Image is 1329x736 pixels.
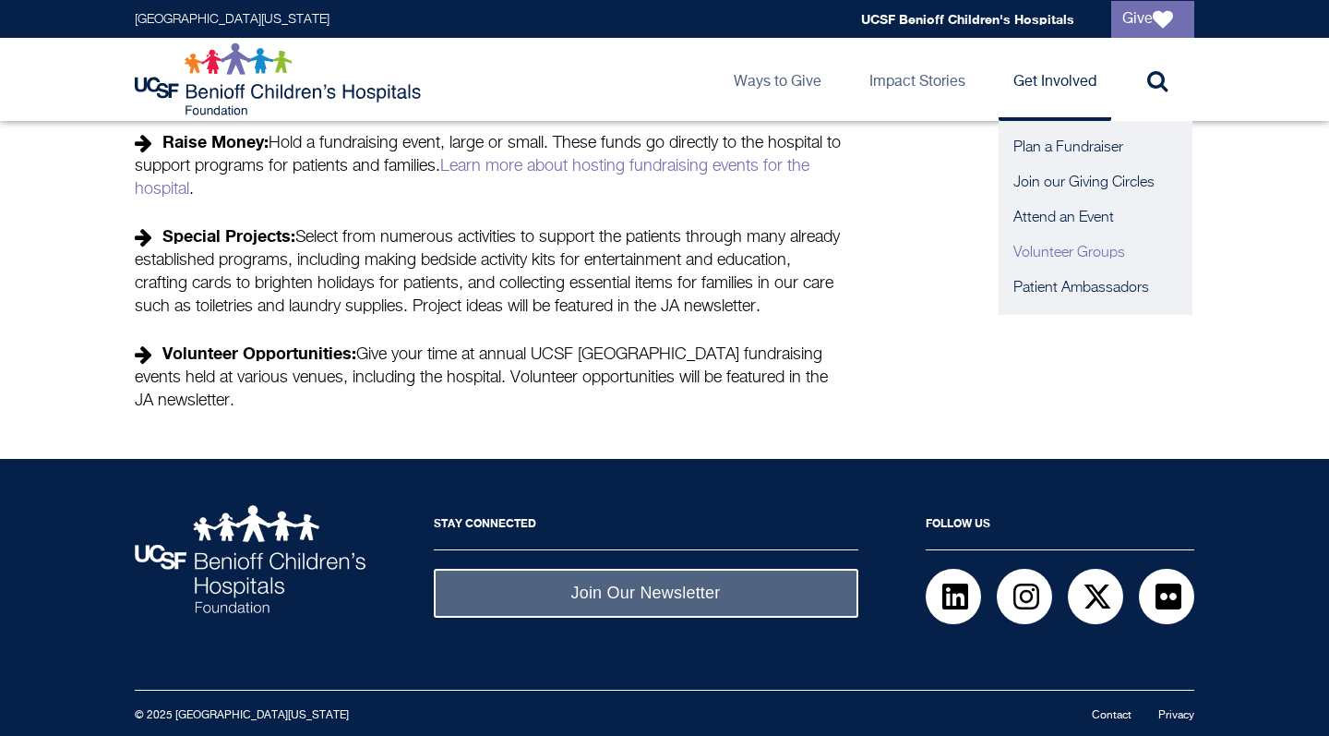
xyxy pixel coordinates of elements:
[1092,710,1131,721] a: Contact
[162,225,295,246] strong: Special Projects:
[999,130,1192,165] a: Plan a Fundraiser
[135,42,425,116] img: Logo for UCSF Benioff Children's Hospitals Foundation
[1111,1,1194,38] a: Give
[1158,710,1194,721] a: Privacy
[861,11,1074,27] a: UCSF Benioff Children's Hospitals
[135,13,329,26] a: [GEOGRAPHIC_DATA][US_STATE]
[999,38,1111,121] a: Get Involved
[162,131,269,151] strong: Raise Money:
[999,271,1192,306] a: Patient Ambassadors
[135,342,845,413] p: Give your time at annual UCSF [GEOGRAPHIC_DATA] fundraising events held at various venues, includ...
[434,569,858,618] a: Join Our Newsletter
[135,710,349,721] small: © 2025 [GEOGRAPHIC_DATA][US_STATE]
[135,130,845,201] p: Hold a fundraising event, large or small. These funds go directly to the hospital to support prog...
[135,505,365,613] img: UCSF Benioff Children's Hospitals
[999,165,1192,200] a: Join our Giving Circles
[162,343,356,363] strong: Volunteer Opportunities:
[719,38,836,121] a: Ways to Give
[135,224,845,319] p: Select from numerous activities to support the patients through many already established programs...
[135,158,809,198] a: Learn more about hosting fundraising events for the hospital
[434,505,858,550] h2: Stay Connected
[999,235,1192,271] a: Volunteer Groups
[999,200,1192,235] a: Attend an Event
[926,505,1194,550] h2: Follow Us
[855,38,980,121] a: Impact Stories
